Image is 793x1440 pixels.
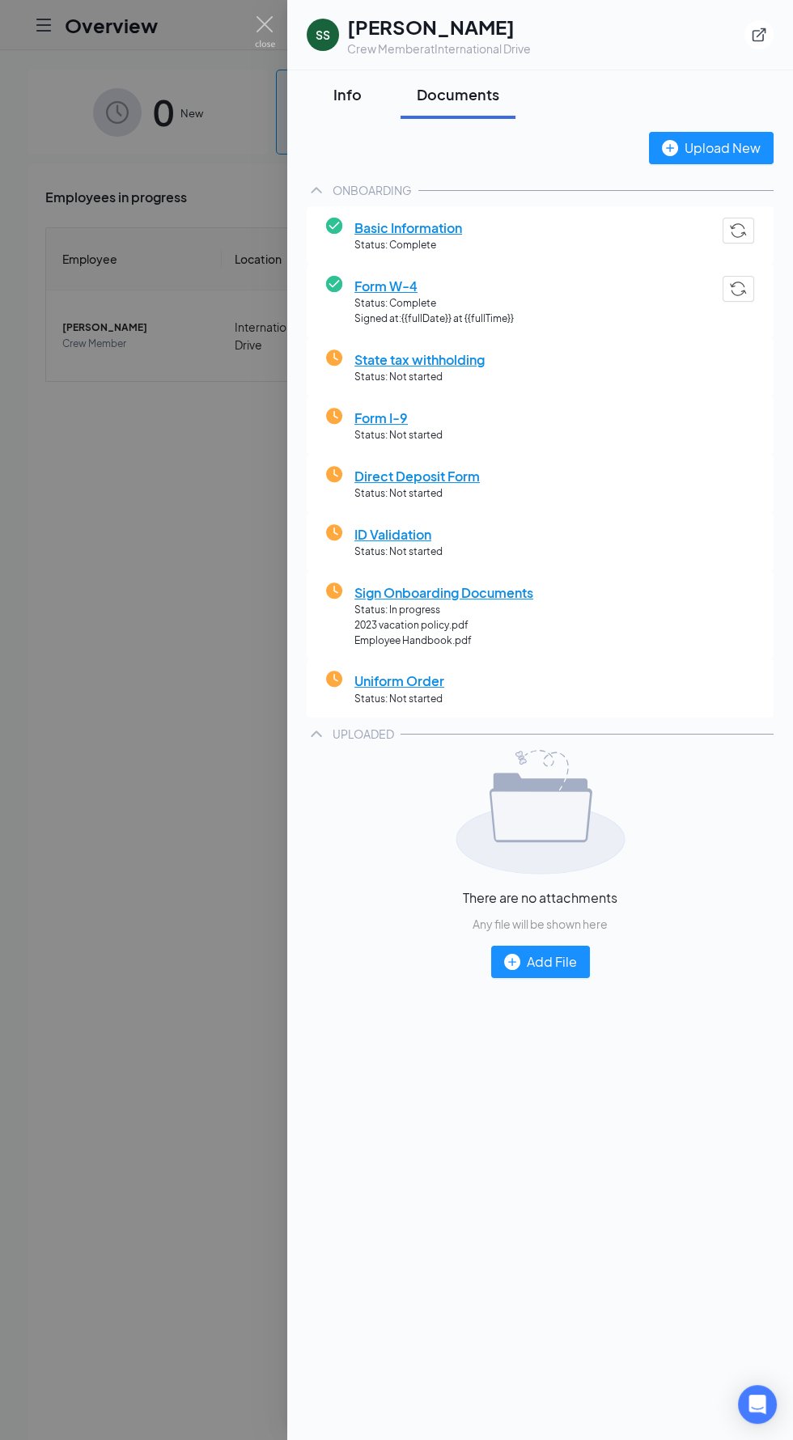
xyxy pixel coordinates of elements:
span: Direct Deposit Form [354,466,480,486]
span: Employee Handbook.pdf [354,633,533,649]
svg: ChevronUp [307,724,326,743]
div: Info [323,84,371,104]
button: Upload New [649,132,774,164]
span: Status: Not started [354,428,443,443]
span: Form W-4 [354,276,514,296]
span: Status: Complete [354,238,462,253]
span: 2023 vacation policy.pdf [354,618,533,633]
span: Status: Not started [354,544,443,560]
svg: ExternalLink [751,27,767,43]
span: There are no attachments [463,887,617,908]
span: Status: In progress [354,603,533,618]
span: Any file will be shown here [473,915,608,933]
h1: [PERSON_NAME] [347,13,531,40]
div: ONBOARDING [333,182,412,198]
span: State tax withholding [354,349,485,370]
div: Documents [417,84,499,104]
span: Basic Information [354,218,462,238]
span: Signed at: {{fullDate}} at {{fullTime}} [354,311,514,327]
div: Open Intercom Messenger [738,1385,777,1424]
div: Upload New [662,138,761,158]
div: SS [316,27,330,43]
div: Add File [504,951,577,972]
button: ExternalLink [744,20,774,49]
svg: ChevronUp [307,180,326,200]
span: Status: Not started [354,486,480,502]
span: Sign Onboarding Documents [354,582,533,603]
span: Status: Not started [354,370,485,385]
span: ID Validation [354,524,443,544]
div: Crew Member at International Drive [347,40,531,57]
button: Add File [491,946,590,978]
span: Uniform Order [354,671,444,691]
span: Form I-9 [354,408,443,428]
span: Status: Complete [354,296,514,311]
span: Status: Not started [354,692,444,707]
div: UPLOADED [333,726,394,742]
